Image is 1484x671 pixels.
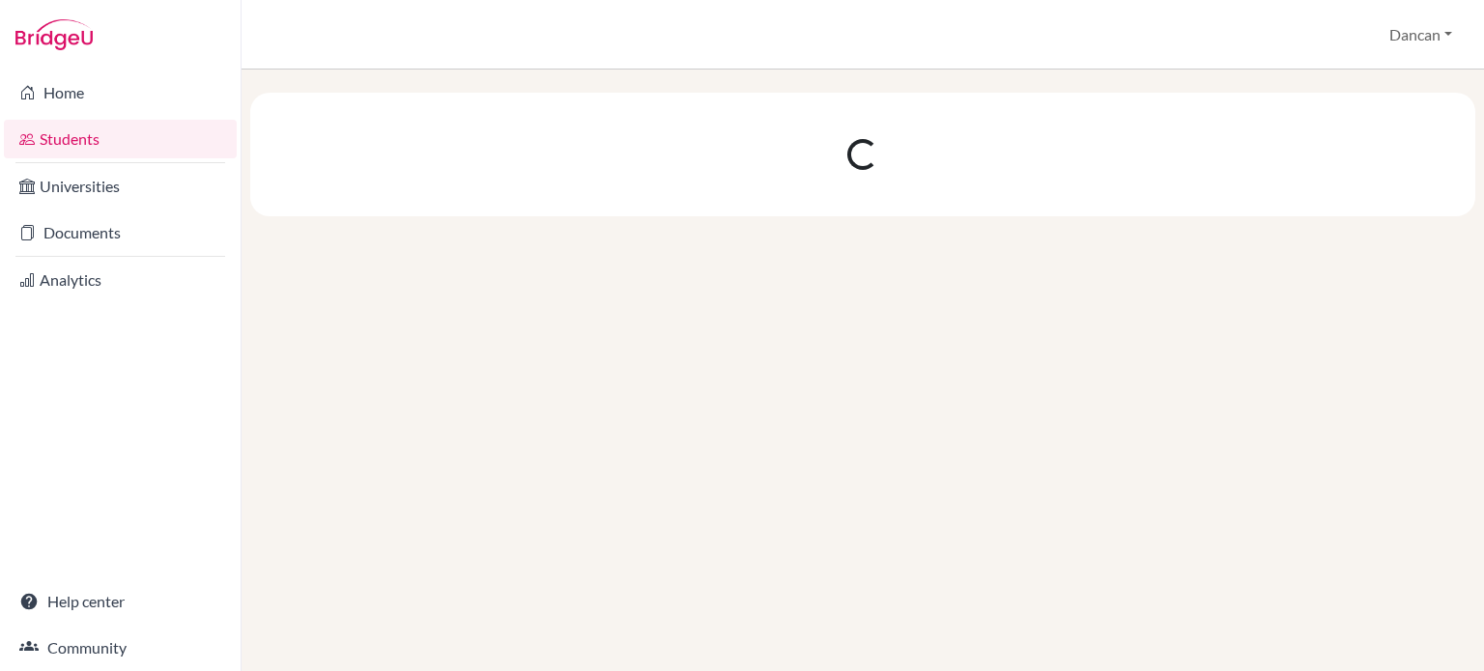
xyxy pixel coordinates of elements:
a: Analytics [4,261,237,299]
a: Help center [4,582,237,621]
a: Home [4,73,237,112]
a: Students [4,120,237,158]
a: Universities [4,167,237,206]
a: Community [4,629,237,667]
img: Bridge-U [15,19,93,50]
a: Documents [4,213,237,252]
button: Dancan [1381,16,1461,53]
